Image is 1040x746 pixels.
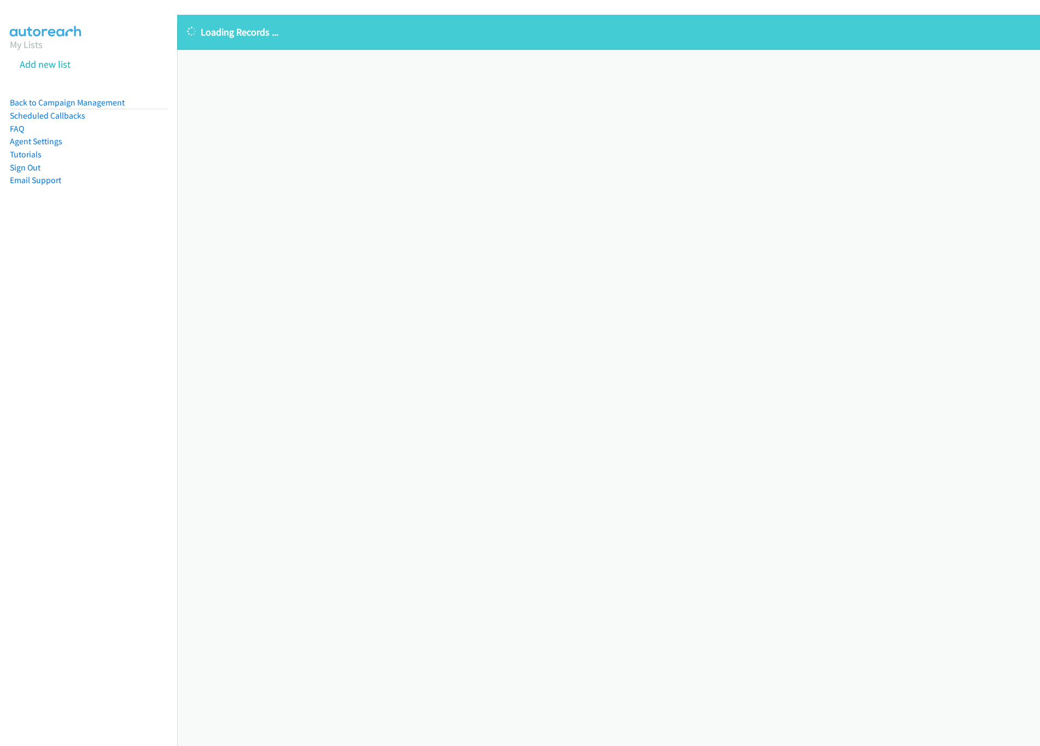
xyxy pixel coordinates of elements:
a: Add new list [20,58,71,71]
a: Email Support [10,175,61,185]
a: Scheduled Callbacks [10,110,85,121]
a: Agent Settings [10,136,62,146]
a: My Lists [10,38,43,51]
a: Tutorials [10,149,42,160]
p: Loading Records ... [187,25,1030,39]
a: Back to Campaign Management [10,97,125,108]
a: Sign Out [10,162,40,173]
a: FAQ [10,124,24,134]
